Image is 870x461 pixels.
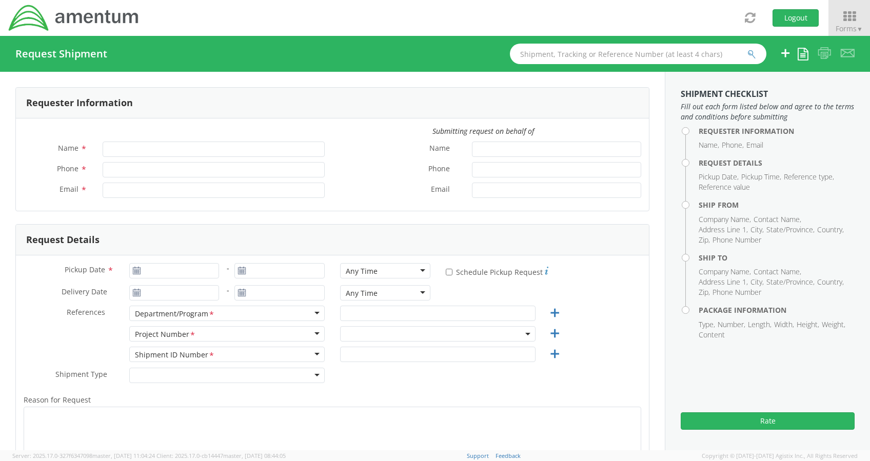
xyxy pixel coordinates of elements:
[699,172,739,182] li: Pickup Date
[496,452,521,459] a: Feedback
[92,452,155,459] span: master, [DATE] 11:04:24
[8,4,140,32] img: dyn-intl-logo-049831509241104b2a82.png
[722,140,744,150] li: Phone
[223,452,286,459] span: master, [DATE] 08:44:05
[12,452,155,459] span: Server: 2025.17.0-327f6347098
[15,48,107,59] h4: Request Shipment
[428,164,450,175] span: Phone
[467,452,489,459] a: Support
[446,269,452,275] input: Schedule Pickup Request
[431,184,450,196] span: Email
[699,201,855,209] h4: Ship From
[713,235,761,245] li: Phone Number
[713,287,761,297] li: Phone Number
[750,225,764,235] li: City
[429,143,450,155] span: Name
[57,164,78,173] span: Phone
[817,225,844,235] li: Country
[766,225,815,235] li: State/Province
[26,98,133,108] h3: Requester Information
[510,44,766,64] input: Shipment, Tracking or Reference Number (at least 4 chars)
[60,184,78,194] span: Email
[797,319,819,330] li: Height
[62,287,107,298] span: Delivery Date
[55,369,107,381] span: Shipment Type
[699,306,855,314] h4: Package Information
[699,182,750,192] li: Reference value
[681,102,855,122] span: Fill out each form listed below and agree to the terms and conditions before submitting
[699,235,710,245] li: Zip
[699,267,751,277] li: Company Name
[446,265,548,277] label: Schedule Pickup Request
[702,452,858,460] span: Copyright © [DATE]-[DATE] Agistix Inc., All Rights Reserved
[681,412,855,430] button: Rate
[699,254,855,262] h4: Ship To
[718,319,745,330] li: Number
[58,143,78,153] span: Name
[699,330,725,340] li: Content
[346,266,378,276] div: Any Time
[766,277,815,287] li: State/Province
[135,309,215,319] div: Department/Program
[699,225,748,235] li: Address Line 1
[681,90,855,99] h3: Shipment Checklist
[135,329,196,340] div: Project Number
[774,319,794,330] li: Width
[754,267,801,277] li: Contact Name
[24,395,91,405] span: Reason for Request
[748,319,772,330] li: Length
[699,319,715,330] li: Type
[699,159,855,167] h4: Request Details
[26,235,100,245] h3: Request Details
[432,126,534,136] i: Submitting request on behalf of
[156,452,286,459] span: Client: 2025.17.0-cb14447
[67,307,105,317] span: References
[784,172,834,182] li: Reference type
[857,25,863,33] span: ▼
[741,172,781,182] li: Pickup Time
[750,277,764,287] li: City
[346,288,378,298] div: Any Time
[135,350,215,360] div: Shipment ID Number
[699,214,751,225] li: Company Name
[699,277,748,287] li: Address Line 1
[822,319,845,330] li: Weight
[817,277,844,287] li: Country
[699,127,855,135] h4: Requester Information
[773,9,819,27] button: Logout
[699,287,710,297] li: Zip
[65,265,105,274] span: Pickup Date
[754,214,801,225] li: Contact Name
[699,140,719,150] li: Name
[836,24,863,33] span: Forms
[746,140,763,150] li: Email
